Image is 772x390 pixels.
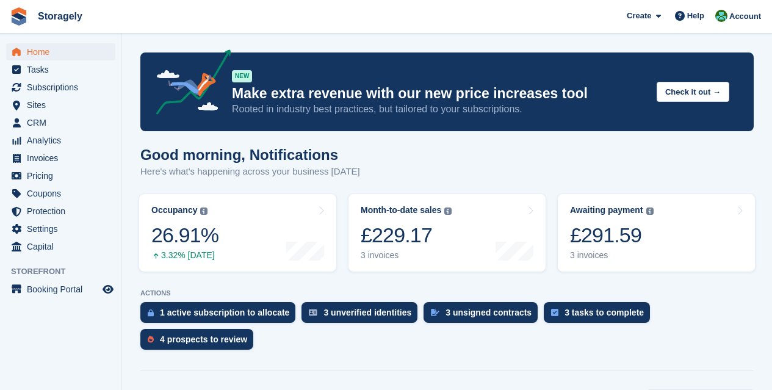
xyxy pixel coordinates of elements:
div: £229.17 [361,223,452,248]
a: menu [6,220,115,237]
button: Check it out → [657,82,729,102]
a: menu [6,61,115,78]
div: 3.32% [DATE] [151,250,218,261]
div: 1 active subscription to allocate [160,308,289,317]
a: Occupancy 26.91% 3.32% [DATE] [139,194,336,272]
img: stora-icon-8386f47178a22dfd0bd8f6a31ec36ba5ce8667c1dd55bd0f319d3a0aa187defe.svg [10,7,28,26]
a: menu [6,43,115,60]
a: Month-to-date sales £229.17 3 invoices [348,194,546,272]
a: 3 tasks to complete [544,302,656,329]
img: contract_signature_icon-13c848040528278c33f63329250d36e43548de30e8caae1d1a13099fd9432cc5.svg [431,309,439,316]
span: Capital [27,238,100,255]
div: Awaiting payment [570,205,643,215]
a: Preview store [101,282,115,297]
a: menu [6,281,115,298]
a: menu [6,79,115,96]
img: verify_identity-adf6edd0f0f0b5bbfe63781bf79b02c33cf7c696d77639b501bdc392416b5a36.svg [309,309,317,316]
span: Storefront [11,265,121,278]
span: Analytics [27,132,100,149]
div: Occupancy [151,205,197,215]
span: Invoices [27,150,100,167]
a: 1 active subscription to allocate [140,302,301,329]
div: 3 invoices [570,250,654,261]
h1: Good morning, Notifications [140,146,360,163]
img: icon-info-grey-7440780725fd019a000dd9b08b2336e03edf1995a4989e88bcd33f0948082b44.svg [444,208,452,215]
div: NEW [232,70,252,82]
p: Rooted in industry best practices, but tailored to your subscriptions. [232,103,647,116]
p: ACTIONS [140,289,754,297]
img: task-75834270c22a3079a89374b754ae025e5fb1db73e45f91037f5363f120a921f8.svg [551,309,558,316]
a: menu [6,96,115,114]
a: Storagely [33,6,87,26]
p: Here's what's happening across your business [DATE] [140,165,360,179]
span: Home [27,43,100,60]
span: Settings [27,220,100,237]
a: 3 unsigned contracts [424,302,544,329]
div: £291.59 [570,223,654,248]
span: CRM [27,114,100,131]
a: Awaiting payment £291.59 3 invoices [558,194,755,272]
a: menu [6,238,115,255]
img: icon-info-grey-7440780725fd019a000dd9b08b2336e03edf1995a4989e88bcd33f0948082b44.svg [646,208,654,215]
span: Subscriptions [27,79,100,96]
div: 26.91% [151,223,218,248]
div: 3 invoices [361,250,452,261]
a: menu [6,114,115,131]
span: Help [687,10,704,22]
a: 3 unverified identities [301,302,424,329]
img: icon-info-grey-7440780725fd019a000dd9b08b2336e03edf1995a4989e88bcd33f0948082b44.svg [200,208,207,215]
div: 4 prospects to review [160,334,247,344]
a: menu [6,203,115,220]
span: Coupons [27,185,100,202]
div: 3 unsigned contracts [446,308,532,317]
a: menu [6,150,115,167]
img: prospect-51fa495bee0391a8d652442698ab0144808aea92771e9ea1ae160a38d050c398.svg [148,336,154,343]
img: active_subscription_to_allocate_icon-d502201f5373d7db506a760aba3b589e785aa758c864c3986d89f69b8ff3... [148,309,154,317]
a: menu [6,167,115,184]
a: 4 prospects to review [140,329,259,356]
div: 3 tasks to complete [565,308,644,317]
span: Sites [27,96,100,114]
span: Booking Portal [27,281,100,298]
a: menu [6,185,115,202]
div: 3 unverified identities [323,308,411,317]
div: Month-to-date sales [361,205,441,215]
span: Pricing [27,167,100,184]
img: price-adjustments-announcement-icon-8257ccfd72463d97f412b2fc003d46551f7dbcb40ab6d574587a9cd5c0d94... [146,49,231,119]
span: Account [729,10,761,23]
span: Protection [27,203,100,220]
img: Notifications [715,10,727,22]
span: Tasks [27,61,100,78]
a: menu [6,132,115,149]
span: Create [627,10,651,22]
p: Make extra revenue with our new price increases tool [232,85,647,103]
